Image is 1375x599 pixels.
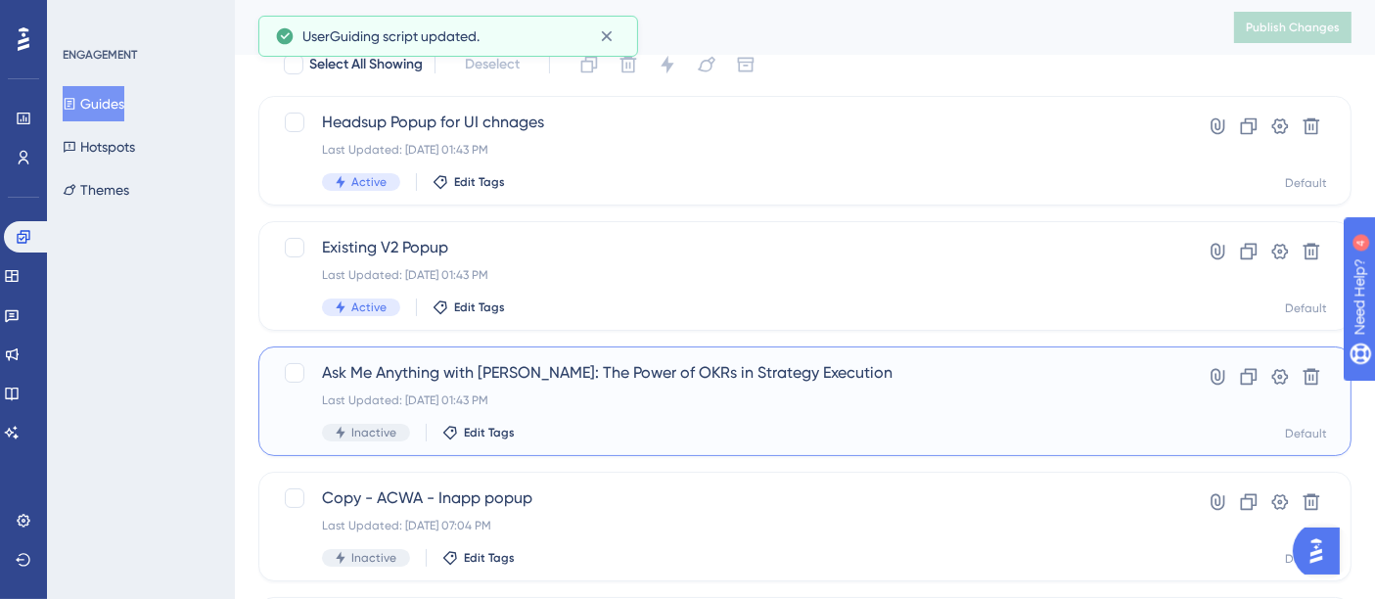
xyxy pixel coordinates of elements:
[46,5,122,28] span: Need Help?
[1293,522,1352,580] iframe: UserGuiding AI Assistant Launcher
[63,172,129,207] button: Themes
[322,236,1131,259] span: Existing V2 Popup
[351,174,387,190] span: Active
[322,267,1131,283] div: Last Updated: [DATE] 01:43 PM
[465,53,520,76] span: Deselect
[454,174,505,190] span: Edit Tags
[447,47,537,82] button: Deselect
[309,53,423,76] span: Select All Showing
[322,392,1131,408] div: Last Updated: [DATE] 01:43 PM
[322,111,1131,134] span: Headsup Popup for UI chnages
[433,299,505,315] button: Edit Tags
[322,518,1131,533] div: Last Updated: [DATE] 07:04 PM
[302,24,480,48] span: UserGuiding script updated.
[322,142,1131,158] div: Last Updated: [DATE] 01:43 PM
[1285,300,1327,316] div: Default
[442,550,515,566] button: Edit Tags
[1285,175,1327,191] div: Default
[1234,12,1352,43] button: Publish Changes
[1285,426,1327,441] div: Default
[454,299,505,315] span: Edit Tags
[433,174,505,190] button: Edit Tags
[63,129,135,164] button: Hotspots
[136,10,142,25] div: 4
[1285,551,1327,567] div: Default
[322,361,1131,385] span: Ask Me Anything with [PERSON_NAME]: The Power of OKRs in Strategy Execution
[351,425,396,440] span: Inactive
[442,425,515,440] button: Edit Tags
[63,47,137,63] div: ENGAGEMENT
[1246,20,1340,35] span: Publish Changes
[322,486,1131,510] span: Copy - ACWA - Inapp popup
[63,86,124,121] button: Guides
[351,550,396,566] span: Inactive
[258,14,1185,41] div: Guides
[464,425,515,440] span: Edit Tags
[464,550,515,566] span: Edit Tags
[351,299,387,315] span: Active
